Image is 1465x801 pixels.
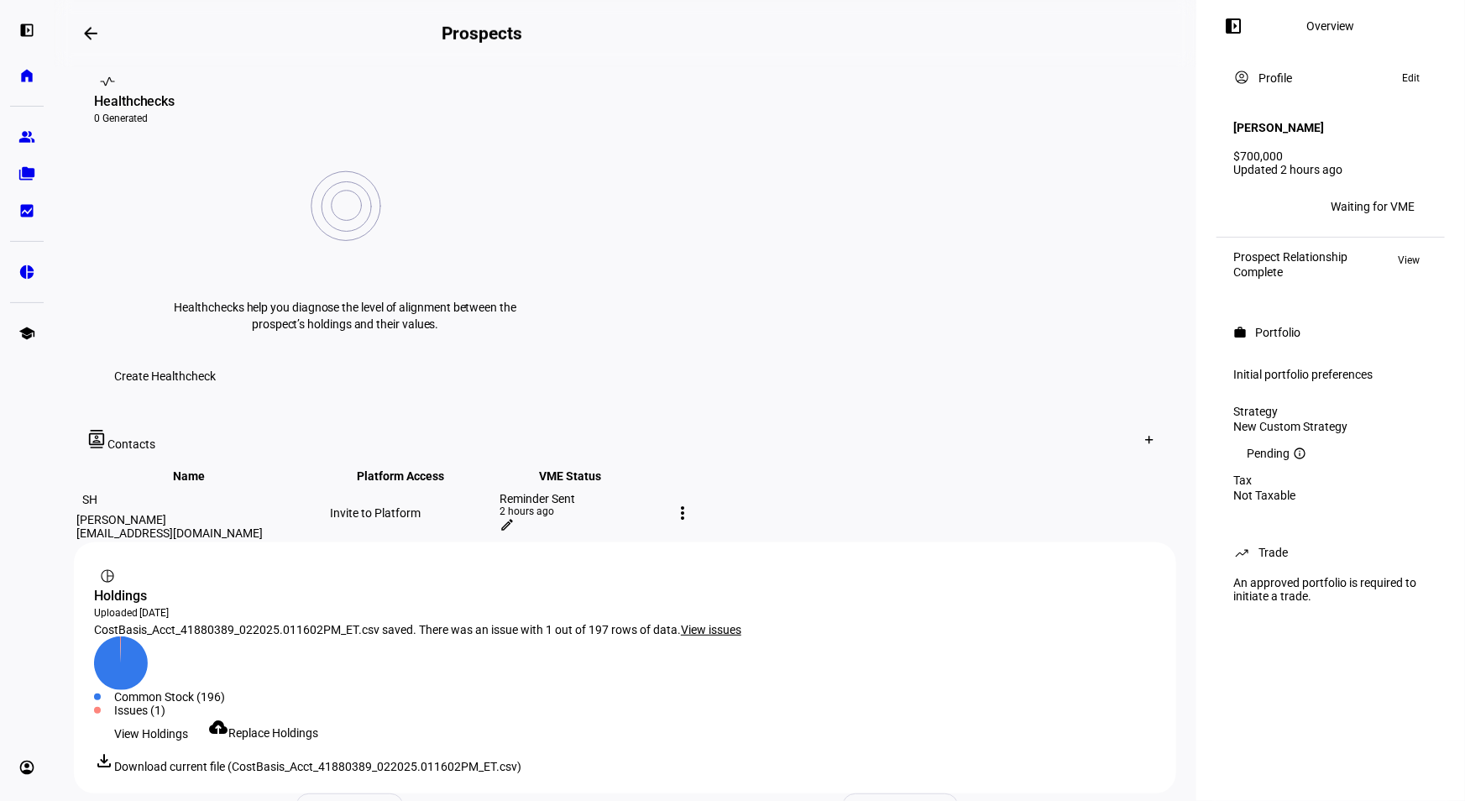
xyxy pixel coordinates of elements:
[1233,544,1250,561] mat-icon: trending_up
[114,690,1156,704] div: Common Stock (196)
[10,157,44,191] a: folder_copy
[539,469,626,483] span: VME Status
[18,264,35,280] eth-mat-symbol: pie_chart
[169,299,521,332] p: Healthchecks help you diagnose the level of alignment between the prospect’s holdings and their v...
[681,623,741,636] span: View issues
[1233,474,1428,487] div: Tax
[114,704,1156,717] div: Issues (1)
[1223,16,1243,36] mat-icon: left_panel_open
[330,506,496,520] div: Invite to Platform
[18,128,35,145] eth-mat-symbol: group
[87,430,107,448] mat-icon: contacts
[1233,265,1347,279] div: Complete
[10,120,44,154] a: group
[1233,326,1247,339] mat-icon: work
[1233,69,1250,86] mat-icon: account_circle
[1258,546,1288,559] div: Trade
[10,255,44,289] a: pie_chart
[114,359,216,393] span: Create Healthcheck
[94,606,1156,620] div: Uploaded [DATE]
[1398,250,1420,270] span: View
[10,194,44,228] a: bid_landscape
[672,503,693,523] mat-icon: more_vert
[500,505,666,517] div: 2 hours ago
[1233,250,1347,264] div: Prospect Relationship
[1307,19,1355,33] div: Overview
[208,717,228,737] mat-icon: cloud_upload
[1233,163,1428,176] div: Updated 2 hours ago
[1233,121,1324,134] h4: [PERSON_NAME]
[1233,68,1428,88] eth-panel-overview-card-header: Profile
[357,469,469,483] span: Platform Access
[114,760,521,773] span: Download current file (CostBasis_Acct_41880389_022025.011602PM_ET.csv)
[1233,368,1428,381] div: Initial portfolio preferences
[81,24,101,44] mat-icon: arrow_backwards
[1255,326,1300,339] div: Portfolio
[94,112,597,125] div: 0 Generated
[1233,489,1428,502] div: Not Taxable
[1394,68,1428,88] button: Edit
[99,73,116,90] mat-icon: vital_signs
[114,717,188,751] span: View Holdings
[94,586,1156,606] div: Holdings
[94,751,114,771] mat-icon: file_download
[442,24,522,44] h2: Prospects
[94,717,208,751] button: View Holdings
[107,437,155,451] span: Contacts
[18,759,35,776] eth-mat-symbol: account_circle
[10,59,44,92] a: home
[76,513,327,526] div: [PERSON_NAME]
[1389,250,1428,270] button: View
[1233,322,1428,343] eth-panel-overview-card-header: Portfolio
[94,623,681,636] span: CostBasis_Acct_41880389_022025.011602PM_ET.csv saved. There was an issue with 1 out of 197 rows o...
[1233,149,1428,163] div: $700,000
[1258,71,1292,85] div: Profile
[1293,447,1306,460] mat-icon: info_outline
[18,202,35,219] eth-mat-symbol: bid_landscape
[18,165,35,182] eth-mat-symbol: folder_copy
[1233,420,1428,433] div: New Custom Strategy
[1266,201,1278,212] span: +2
[1233,542,1428,563] eth-panel-overview-card-header: Trade
[18,325,35,342] eth-mat-symbol: school
[1233,405,1428,418] div: Strategy
[173,469,230,483] span: Name
[94,359,236,393] button: Create Healthcheck
[76,526,327,540] div: [EMAIL_ADDRESS][DOMAIN_NAME]
[1240,201,1253,212] span: AC
[1233,447,1428,460] div: Pending
[76,486,103,513] div: SH
[99,568,116,584] mat-icon: pie_chart
[500,492,666,517] plt-vme-status-item: Reminder Sent
[1402,68,1420,88] span: Edit
[94,92,597,112] div: Healthchecks
[1331,200,1415,213] div: Waiting for VME
[228,726,318,740] span: Replace Holdings
[1223,569,1438,610] div: An approved portfolio is required to initiate a trade.
[18,22,35,39] eth-mat-symbol: left_panel_open
[18,67,35,84] eth-mat-symbol: home
[500,517,515,532] mat-icon: edit
[500,492,666,505] div: Reminder Sent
